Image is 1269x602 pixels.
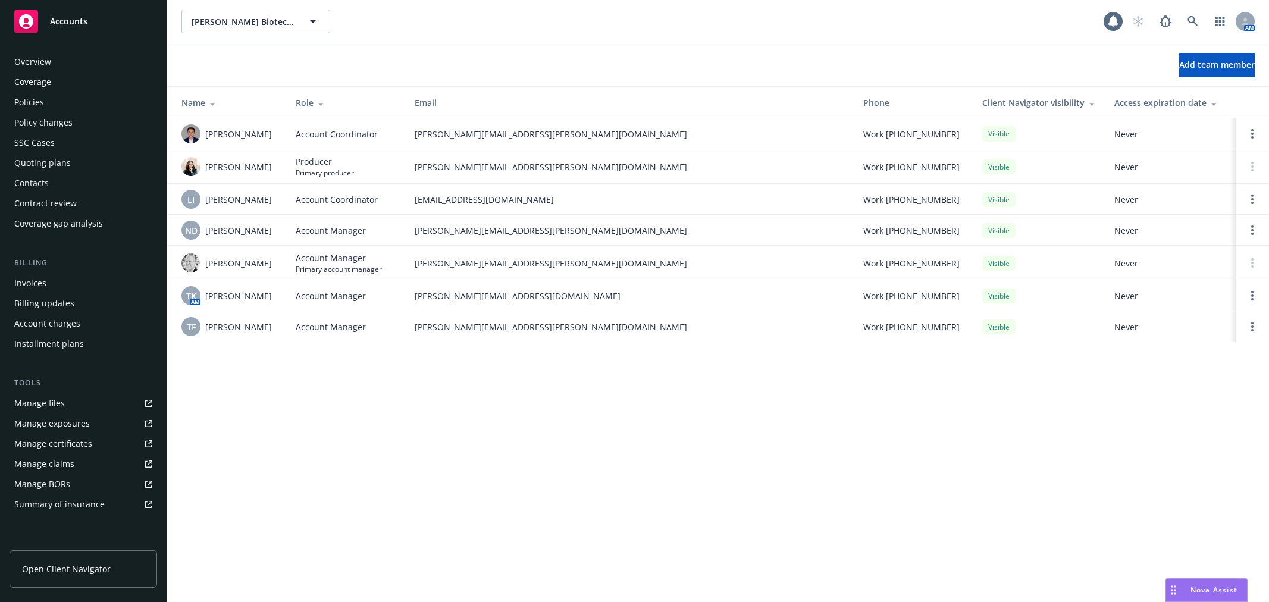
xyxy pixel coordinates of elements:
[205,161,272,173] span: [PERSON_NAME]
[14,274,46,293] div: Invoices
[296,155,354,168] span: Producer
[14,113,73,132] div: Policy changes
[1114,224,1226,237] span: Never
[415,290,844,302] span: [PERSON_NAME][EMAIL_ADDRESS][DOMAIN_NAME]
[181,10,330,33] button: [PERSON_NAME] Biotechnologies, Inc.
[982,192,1016,207] div: Visible
[14,294,74,313] div: Billing updates
[10,73,157,92] a: Coverage
[1181,10,1205,33] a: Search
[186,290,196,302] span: TK
[10,133,157,152] a: SSC Cases
[14,174,49,193] div: Contacts
[1114,161,1226,173] span: Never
[14,495,105,514] div: Summary of insurance
[296,96,396,109] div: Role
[10,314,157,333] a: Account charges
[187,193,195,206] span: LI
[296,168,354,178] span: Primary producer
[14,73,51,92] div: Coverage
[1165,578,1248,602] button: Nova Assist
[1114,128,1226,140] span: Never
[14,334,84,353] div: Installment plans
[1126,10,1150,33] a: Start snowing
[14,52,51,71] div: Overview
[982,223,1016,238] div: Visible
[982,159,1016,174] div: Visible
[863,257,960,269] span: Work [PHONE_NUMBER]
[205,193,272,206] span: [PERSON_NAME]
[10,434,157,453] a: Manage certificates
[14,394,65,413] div: Manage files
[185,224,198,237] span: ND
[181,157,200,176] img: photo
[14,133,55,152] div: SSC Cases
[205,128,272,140] span: [PERSON_NAME]
[1114,321,1226,333] span: Never
[863,321,960,333] span: Work [PHONE_NUMBER]
[10,5,157,38] a: Accounts
[10,52,157,71] a: Overview
[181,253,200,272] img: photo
[22,563,111,575] span: Open Client Navigator
[982,96,1095,109] div: Client Navigator visibility
[1179,59,1255,70] span: Add team member
[192,15,294,28] span: [PERSON_NAME] Biotechnologies, Inc.
[10,274,157,293] a: Invoices
[415,161,844,173] span: [PERSON_NAME][EMAIL_ADDRESS][PERSON_NAME][DOMAIN_NAME]
[863,96,963,109] div: Phone
[10,538,157,550] div: Analytics hub
[1245,319,1259,334] a: Open options
[1245,127,1259,141] a: Open options
[415,257,844,269] span: [PERSON_NAME][EMAIL_ADDRESS][PERSON_NAME][DOMAIN_NAME]
[10,394,157,413] a: Manage files
[10,257,157,269] div: Billing
[1114,257,1226,269] span: Never
[415,128,844,140] span: [PERSON_NAME][EMAIL_ADDRESS][PERSON_NAME][DOMAIN_NAME]
[10,495,157,514] a: Summary of insurance
[863,193,960,206] span: Work [PHONE_NUMBER]
[14,194,77,213] div: Contract review
[10,153,157,173] a: Quoting plans
[1114,290,1226,302] span: Never
[1114,193,1226,206] span: Never
[10,475,157,494] a: Manage BORs
[205,224,272,237] span: [PERSON_NAME]
[296,290,366,302] span: Account Manager
[14,434,92,453] div: Manage certificates
[10,294,157,313] a: Billing updates
[415,96,844,109] div: Email
[863,161,960,173] span: Work [PHONE_NUMBER]
[982,319,1016,334] div: Visible
[181,96,277,109] div: Name
[1245,192,1259,206] a: Open options
[14,153,71,173] div: Quoting plans
[14,214,103,233] div: Coverage gap analysis
[1245,289,1259,303] a: Open options
[982,256,1016,271] div: Visible
[982,289,1016,303] div: Visible
[14,414,90,433] div: Manage exposures
[1208,10,1232,33] a: Switch app
[415,321,844,333] span: [PERSON_NAME][EMAIL_ADDRESS][PERSON_NAME][DOMAIN_NAME]
[1179,53,1255,77] button: Add team member
[296,224,366,237] span: Account Manager
[1114,96,1226,109] div: Access expiration date
[14,93,44,112] div: Policies
[14,475,70,494] div: Manage BORs
[10,414,157,433] a: Manage exposures
[14,454,74,474] div: Manage claims
[10,93,157,112] a: Policies
[863,290,960,302] span: Work [PHONE_NUMBER]
[205,257,272,269] span: [PERSON_NAME]
[1154,10,1177,33] a: Report a Bug
[296,193,378,206] span: Account Coordinator
[863,224,960,237] span: Work [PHONE_NUMBER]
[10,377,157,389] div: Tools
[187,321,196,333] span: TF
[14,314,80,333] div: Account charges
[10,454,157,474] a: Manage claims
[10,214,157,233] a: Coverage gap analysis
[296,264,382,274] span: Primary account manager
[415,224,844,237] span: [PERSON_NAME][EMAIL_ADDRESS][PERSON_NAME][DOMAIN_NAME]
